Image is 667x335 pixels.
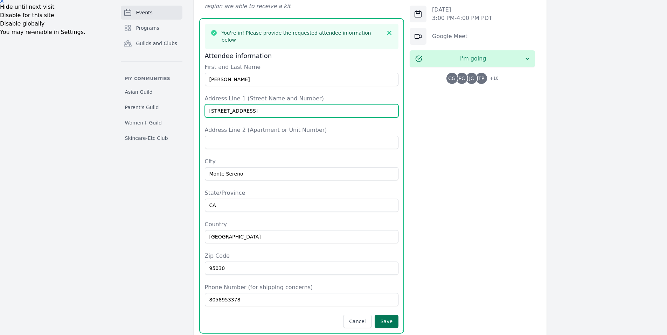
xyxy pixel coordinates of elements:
[343,315,371,328] button: Cancel
[136,40,178,47] span: Guilds and Clubs
[205,94,399,103] label: Address Line 1 (Street Name and Number)
[469,76,474,81] span: JC
[121,36,182,50] a: Guilds and Clubs
[121,116,182,129] a: Women+ Guild
[432,6,492,14] p: [DATE]
[125,104,159,111] span: Parent's Guild
[125,119,162,126] span: Women+ Guild
[205,63,399,71] label: First and Last Name
[136,9,153,16] span: Events
[205,157,399,166] label: City
[205,126,399,134] label: Address Line 2 (Apartment or Unit Number)
[459,76,465,81] span: PC
[121,132,182,144] a: Skincare-Etc Club
[486,74,499,84] span: + 10
[205,52,399,60] h3: Attendee information
[478,76,484,81] span: TP
[125,88,153,95] span: Asian Guild
[136,24,159,31] span: Programs
[448,76,456,81] span: CG
[432,14,492,22] p: 3:00 PM - 4:00 PM PDT
[121,21,182,35] a: Programs
[432,33,467,40] a: Google Meet
[205,220,399,229] label: Country
[375,315,398,328] button: Save
[121,6,182,20] a: Events
[422,55,524,63] span: I'm going
[121,6,182,144] nav: Sidebar
[205,252,399,260] label: Zip Code
[121,86,182,98] a: Asian Guild
[121,101,182,114] a: Parent's Guild
[121,76,182,81] p: My communities
[125,135,168,142] span: Skincare-Etc Club
[410,50,535,67] button: I'm going
[205,189,399,197] label: State/Province
[205,283,399,292] label: Phone Number (for shipping concerns)
[222,29,382,43] h3: You're in! Please provide the requested attendee information below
